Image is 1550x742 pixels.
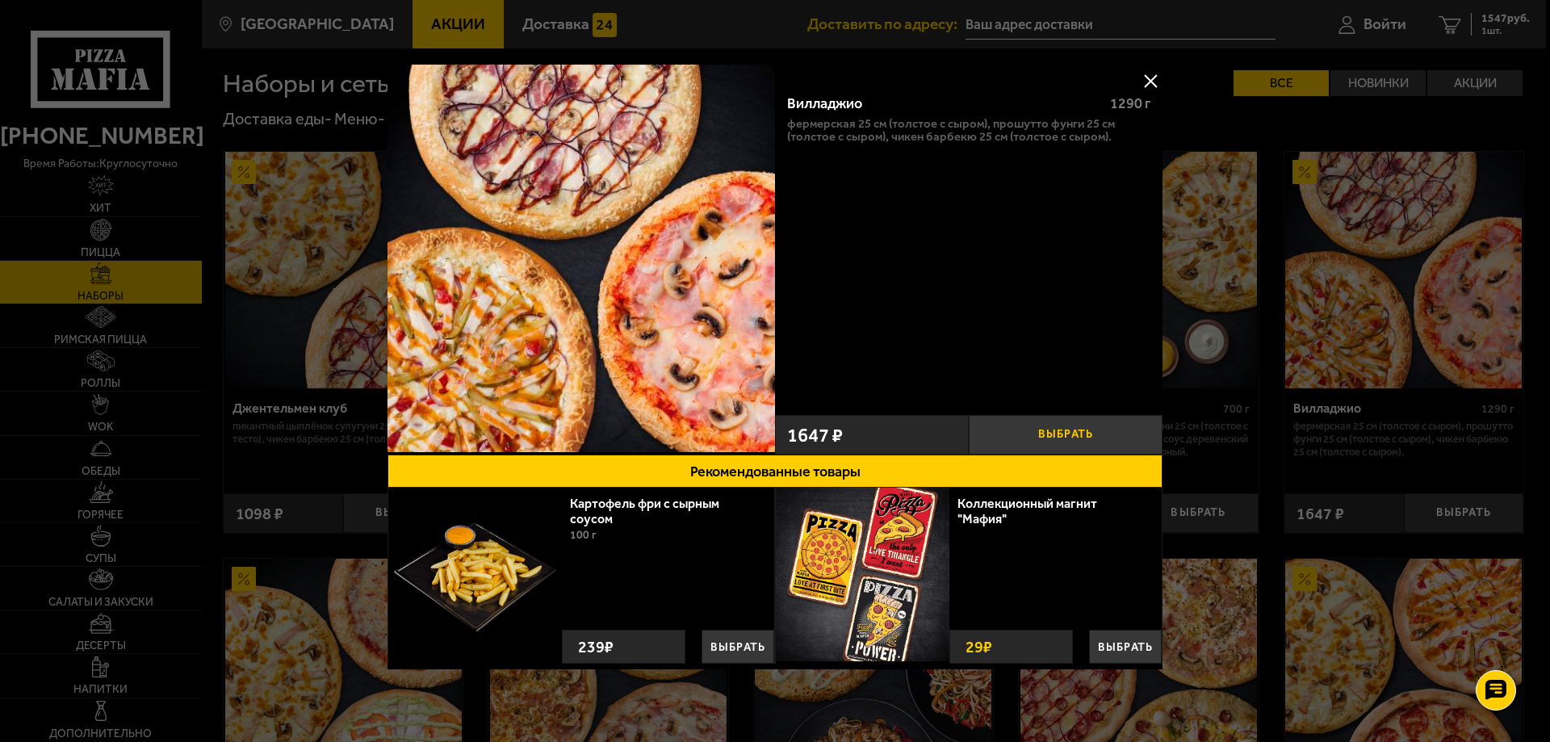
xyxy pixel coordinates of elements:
[969,415,1162,455] button: Выбрать
[570,528,597,542] span: 100 г
[570,496,719,526] a: Картофель фри с сырным соусом
[574,631,618,663] strong: 239 ₽
[961,631,996,663] strong: 29 ₽
[1089,630,1162,664] button: Выбрать
[702,630,774,664] button: Выбрать
[387,455,1162,488] button: Рекомендованные товары
[787,425,843,445] span: 1647 ₽
[787,117,1150,143] p: Фермерская 25 см (толстое с сыром), Прошутто Фунги 25 см (толстое с сыром), Чикен Барбекю 25 см (...
[787,95,1096,113] div: Вилладжио
[1110,94,1150,112] span: 1290 г
[387,65,775,455] a: Вилладжио
[387,65,775,452] img: Вилладжио
[957,496,1097,526] a: Коллекционный магнит "Мафия"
